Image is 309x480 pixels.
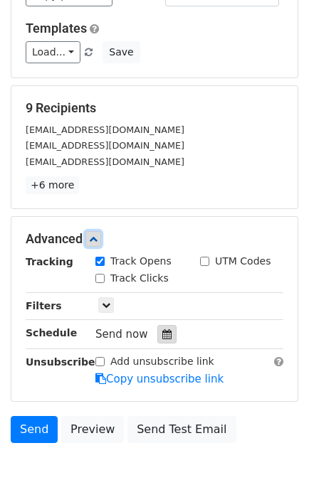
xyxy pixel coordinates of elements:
strong: Unsubscribe [26,356,95,368]
a: Copy unsubscribe link [95,373,224,385]
a: Send Test Email [127,416,236,443]
label: Add unsubscribe link [110,354,214,369]
iframe: Chat Widget [238,412,309,480]
span: Send now [95,328,148,341]
small: [EMAIL_ADDRESS][DOMAIN_NAME] [26,124,184,135]
label: Track Clicks [110,271,169,286]
h5: Advanced [26,231,283,247]
h5: 9 Recipients [26,100,283,116]
label: Track Opens [110,254,172,269]
strong: Filters [26,300,62,311]
a: Templates [26,21,87,36]
strong: Tracking [26,256,73,267]
a: Send [11,416,58,443]
button: Save [103,41,140,63]
small: [EMAIL_ADDRESS][DOMAIN_NAME] [26,156,184,167]
a: Preview [61,416,124,443]
small: [EMAIL_ADDRESS][DOMAIN_NAME] [26,140,184,151]
a: Load... [26,41,80,63]
strong: Schedule [26,327,77,338]
label: UTM Codes [215,254,271,269]
a: +6 more [26,176,79,194]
